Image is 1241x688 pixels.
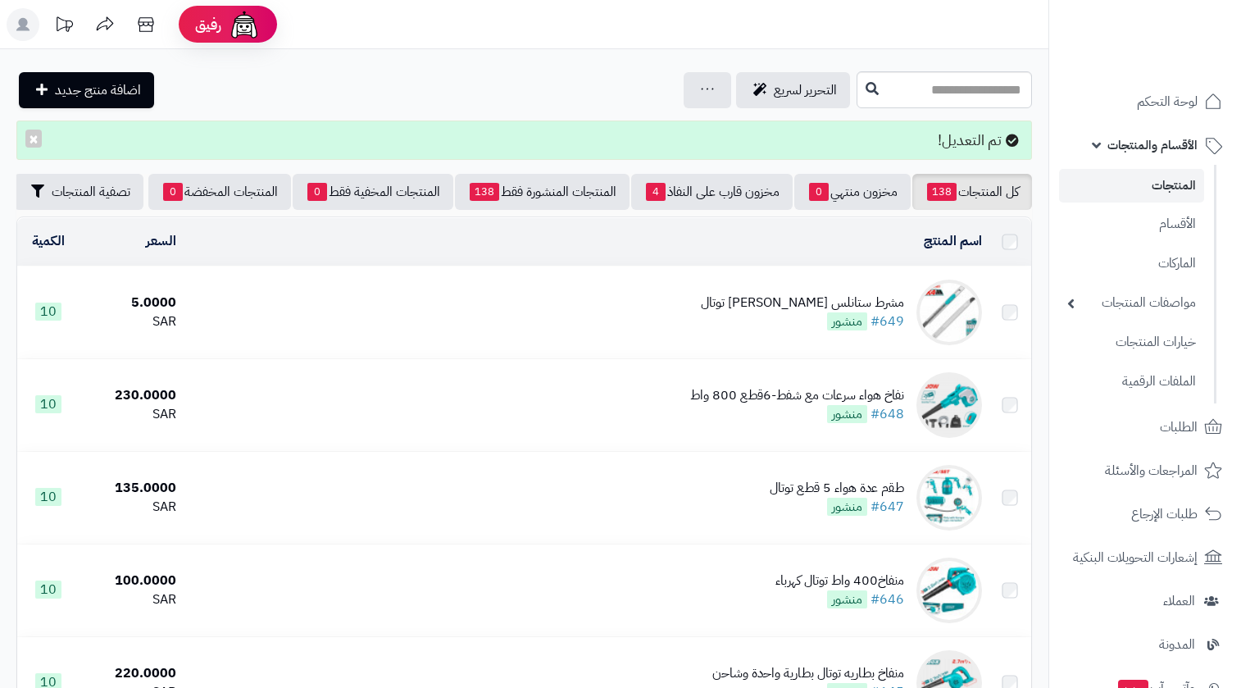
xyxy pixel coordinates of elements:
span: 10 [35,488,61,506]
div: 135.0000 [87,479,176,498]
div: ﻣﻧﻔﺎﺥ400 ﻭﺍﻁ ﺗﻭﺗﺎﻝ ﻛﻬﺭﺑﺎء [775,572,904,590]
a: الكمية [32,231,65,251]
div: SAR [87,312,176,331]
a: المراجعات والأسئلة [1059,451,1231,490]
a: #649 [871,312,904,331]
div: ﻁﻘﻡ ﻋﺩﺓ ﻫﻭﺍء 5 ﻗﻁﻊ توتال [770,479,904,498]
a: كل المنتجات138 [912,174,1032,210]
div: SAR [87,498,176,517]
div: مشرط ستانلس [PERSON_NAME] توتال [701,294,904,312]
img: logo-2.png [1130,12,1225,47]
span: المدونة [1159,633,1195,656]
a: مخزون منتهي0 [794,174,911,210]
a: السعر [146,231,176,251]
span: 4 [646,183,666,201]
a: مواصفات المنتجات [1059,285,1204,321]
a: لوحة التحكم [1059,82,1231,121]
span: 0 [307,183,327,201]
span: 10 [35,581,61,599]
a: #646 [871,590,904,609]
a: المدونة [1059,625,1231,664]
a: التحرير لسريع [736,72,850,108]
span: 10 [35,303,61,321]
div: SAR [87,590,176,609]
img: مشرط ستانلس ستيل رفيع توتال [916,280,982,345]
span: اضافة منتج جديد [55,80,141,100]
div: 230.0000 [87,386,176,405]
span: رفيق [195,15,221,34]
span: منشور [827,590,867,608]
a: إشعارات التحويلات البنكية [1059,538,1231,577]
span: لوحة التحكم [1137,90,1198,113]
a: #648 [871,404,904,424]
img: ﻣﻧﻔﺎﺥ400 ﻭﺍﻁ ﺗﻭﺗﺎﻝ ﻛﻬﺭﺑﺎء [916,558,982,623]
span: منشور [827,405,867,423]
span: تصفية المنتجات [52,182,130,202]
a: الطلبات [1059,408,1231,447]
span: إشعارات التحويلات البنكية [1073,546,1198,569]
a: مخزون قارب على النفاذ4 [631,174,793,210]
img: ai-face.png [228,8,261,41]
div: ﻣﻧﻔﺎﺥ ﺑﻁﺎﺭﻳﻪ ﺗﻭﺗﺎﻝ ﺑﻁﺎﺭﻳﺔ ﻭﺍﺣﺩﺓ ﻭﺷﺎﺣﻥ [712,664,904,683]
a: المنتجات [1059,169,1204,203]
span: منشور [827,312,867,330]
a: المنتجات المخفضة0 [148,174,291,210]
a: العملاء [1059,581,1231,621]
div: ﻧﻔﺎﺥ ﻫﻭﺍء ﺳﺭﻋﺎﺕ ﻣﻊ ﺷﻔﻁ-6ﻗﻁﻊ 800 ﻭﺍﻁ [690,386,904,405]
img: ﻁﻘﻡ ﻋﺩﺓ ﻫﻭﺍء 5 ﻗﻁﻊ توتال [916,465,982,531]
span: التحرير لسريع [774,80,837,100]
a: طلبات الإرجاع [1059,494,1231,534]
span: 138 [927,183,957,201]
span: منشور [827,498,867,516]
div: 5.0000 [87,294,176,312]
a: اضافة منتج جديد [19,72,154,108]
div: SAR [87,405,176,424]
a: الأقسام [1059,207,1204,242]
span: طلبات الإرجاع [1131,503,1198,526]
span: العملاء [1163,590,1195,613]
span: الطلبات [1160,416,1198,439]
a: المنتجات المنشورة فقط138 [455,174,630,210]
div: 220.0000 [87,664,176,683]
div: 100.0000 [87,572,176,590]
a: الماركات [1059,246,1204,281]
span: المراجعات والأسئلة [1105,459,1198,482]
a: تحديثات المنصة [43,8,84,45]
span: 138 [470,183,499,201]
a: المنتجات المخفية فقط0 [293,174,453,210]
a: #647 [871,497,904,517]
button: تصفية المنتجات [14,174,143,210]
a: اسم المنتج [924,231,982,251]
span: الأقسام والمنتجات [1107,134,1198,157]
button: × [25,130,42,148]
span: 0 [809,183,829,201]
a: الملفات الرقمية [1059,364,1204,399]
a: خيارات المنتجات [1059,325,1204,360]
div: تم التعديل! [16,121,1032,160]
span: 0 [163,183,183,201]
span: 10 [35,395,61,413]
img: ﻧﻔﺎﺥ ﻫﻭﺍء ﺳﺭﻋﺎﺕ ﻣﻊ ﺷﻔﻁ-6ﻗﻁﻊ 800 ﻭﺍﻁ [916,372,982,438]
